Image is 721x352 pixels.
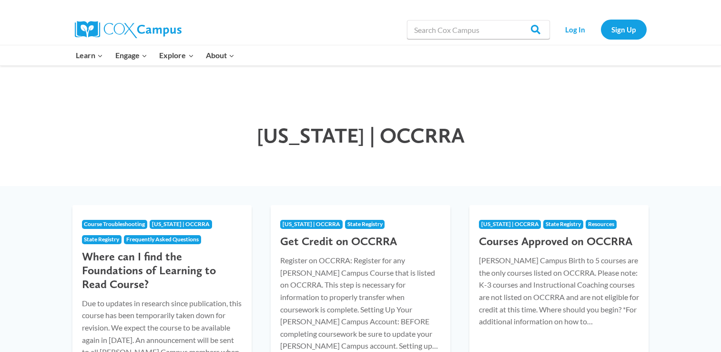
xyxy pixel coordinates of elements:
[280,254,441,352] p: Register on OCCRRA: Register for any [PERSON_NAME] Campus Course that is listed on OCCRRA. This s...
[546,220,581,228] span: State Registry
[82,250,243,291] h3: Where can I find the Foundations of Learning to Read Course?
[84,236,119,243] span: State Registry
[115,49,147,62] span: Engage
[479,235,640,248] h3: Courses Approved on OCCRRA
[206,49,234,62] span: About
[257,123,465,148] span: [US_STATE] | OCCRRA
[407,20,550,39] input: Search Cox Campus
[280,235,441,248] h3: Get Credit on OCCRRA
[70,45,241,65] nav: Primary Navigation
[126,236,199,243] span: Frequently Asked Questions
[283,220,340,228] span: [US_STATE] | OCCRRA
[601,20,647,39] a: Sign Up
[75,21,182,38] img: Cox Campus
[481,220,539,228] span: [US_STATE] | OCCRRA
[76,49,103,62] span: Learn
[159,49,193,62] span: Explore
[84,220,145,228] span: Course Troubleshooting
[588,220,614,228] span: Resources
[347,220,383,228] span: State Registry
[479,254,640,328] p: [PERSON_NAME] Campus Birth to 5 courses are the only courses listed on OCCRRA. Please note: K-3 c...
[555,20,647,39] nav: Secondary Navigation
[555,20,596,39] a: Log In
[152,220,210,228] span: [US_STATE] | OCCRRA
